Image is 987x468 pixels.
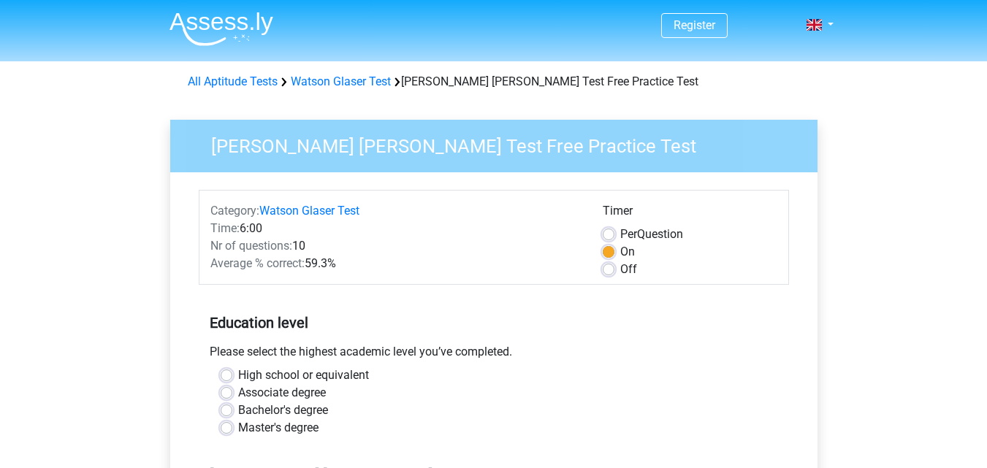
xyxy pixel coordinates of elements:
[291,74,391,88] a: Watson Glaser Test
[620,261,637,278] label: Off
[210,221,240,235] span: Time:
[188,74,278,88] a: All Aptitude Tests
[199,220,592,237] div: 6:00
[194,129,807,158] h3: [PERSON_NAME] [PERSON_NAME] Test Free Practice Test
[674,18,715,32] a: Register
[620,227,637,241] span: Per
[603,202,777,226] div: Timer
[210,204,259,218] span: Category:
[620,243,635,261] label: On
[199,343,789,367] div: Please select the highest academic level you’ve completed.
[238,419,319,437] label: Master's degree
[238,367,369,384] label: High school or equivalent
[238,402,328,419] label: Bachelor's degree
[169,12,273,46] img: Assessly
[259,204,359,218] a: Watson Glaser Test
[210,308,778,337] h5: Education level
[199,237,592,255] div: 10
[199,255,592,272] div: 59.3%
[238,384,326,402] label: Associate degree
[210,239,292,253] span: Nr of questions:
[620,226,683,243] label: Question
[182,73,806,91] div: [PERSON_NAME] [PERSON_NAME] Test Free Practice Test
[210,256,305,270] span: Average % correct:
